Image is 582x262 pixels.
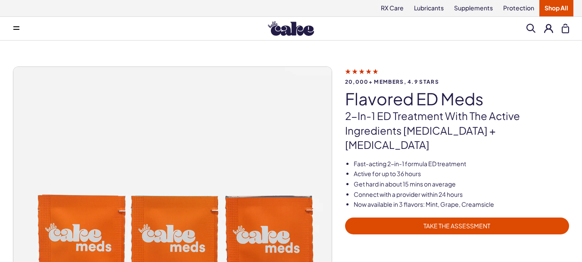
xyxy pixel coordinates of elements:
[345,218,569,234] a: TAKE THE ASSESSMENT
[354,190,569,199] li: Connect with a provider within 24 hours
[354,170,569,178] li: Active for up to 36 hours
[354,200,569,209] li: Now available in 3 flavors: Mint, Grape, Creamsicle
[345,90,569,108] h1: Flavored ED Meds
[345,109,569,152] p: 2-in-1 ED treatment with the active ingredients [MEDICAL_DATA] + [MEDICAL_DATA]
[345,79,569,85] span: 20,000+ members, 4.9 stars
[354,160,569,168] li: Fast-acting 2-in-1 formula ED treatment
[354,180,569,189] li: Get hard in about 15 mins on average
[345,67,569,85] a: 20,000+ members, 4.9 stars
[268,21,314,36] img: Hello Cake
[350,221,564,231] span: TAKE THE ASSESSMENT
